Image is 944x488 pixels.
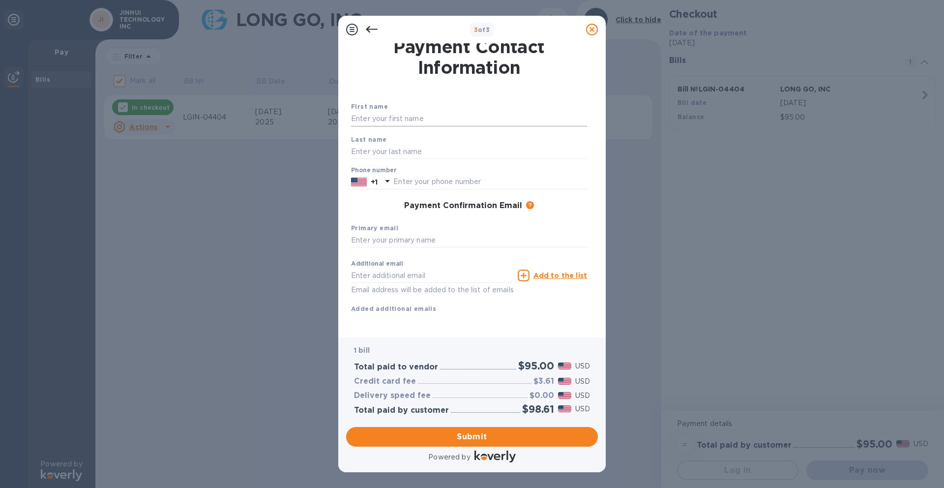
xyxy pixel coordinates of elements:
[354,346,370,354] b: 1 bill
[371,177,378,187] p: +1
[351,136,387,143] b: Last name
[351,36,587,78] h1: Payment Contact Information
[354,431,590,443] span: Submit
[351,268,514,283] input: Enter additional email
[351,177,367,187] img: US
[474,26,490,33] b: of 3
[393,175,587,189] input: Enter your phone number
[558,363,571,369] img: USD
[351,103,388,110] b: First name
[558,392,571,399] img: USD
[474,26,478,33] span: 3
[558,405,571,412] img: USD
[354,406,449,415] h3: Total paid by customer
[351,261,403,267] label: Additional email
[575,391,590,401] p: USD
[346,427,598,447] button: Submit
[575,404,590,414] p: USD
[351,224,398,232] b: Primary email
[354,363,438,372] h3: Total paid to vendor
[533,272,587,279] u: Add to the list
[558,378,571,385] img: USD
[351,168,396,174] label: Phone number
[354,377,416,386] h3: Credit card fee
[533,377,554,386] h3: $3.61
[351,284,514,296] p: Email address will be added to the list of emails
[351,144,587,159] input: Enter your last name
[404,201,522,211] h3: Payment Confirmation Email
[474,451,516,462] img: Logo
[575,361,590,371] p: USD
[354,391,431,400] h3: Delivery speed fee
[518,360,554,372] h2: $95.00
[575,376,590,387] p: USD
[351,112,587,126] input: Enter your first name
[530,391,554,400] h3: $0.00
[351,305,436,312] b: Added additional emails
[522,403,554,415] h2: $98.61
[428,452,470,462] p: Powered by
[351,233,587,248] input: Enter your primary name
